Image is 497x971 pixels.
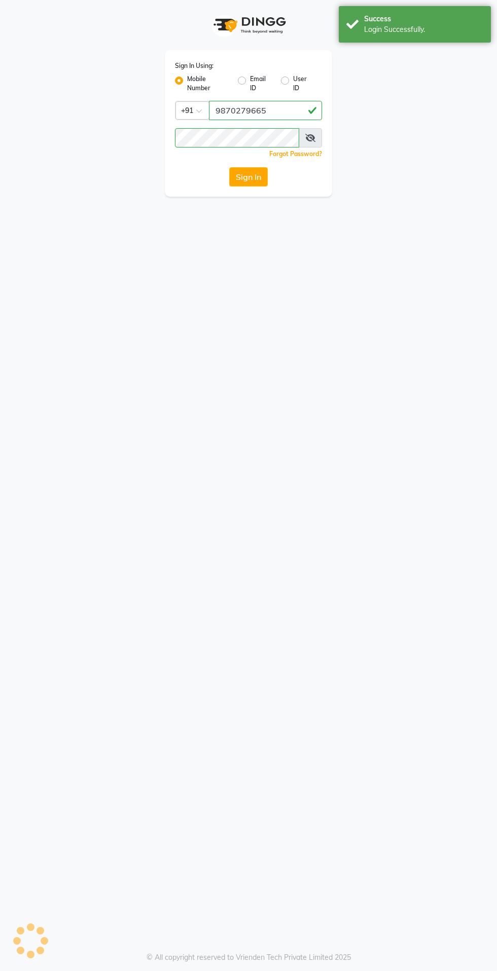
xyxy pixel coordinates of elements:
[269,150,322,158] a: Forgot Password?
[187,74,230,93] label: Mobile Number
[364,24,483,35] div: Login Successfully.
[175,128,299,147] input: Username
[175,61,214,70] label: Sign In Using:
[293,74,314,93] label: User ID
[209,101,322,120] input: Username
[364,14,483,24] div: Success
[208,10,289,40] img: logo1.svg
[250,74,273,93] label: Email ID
[229,167,268,186] button: Sign In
